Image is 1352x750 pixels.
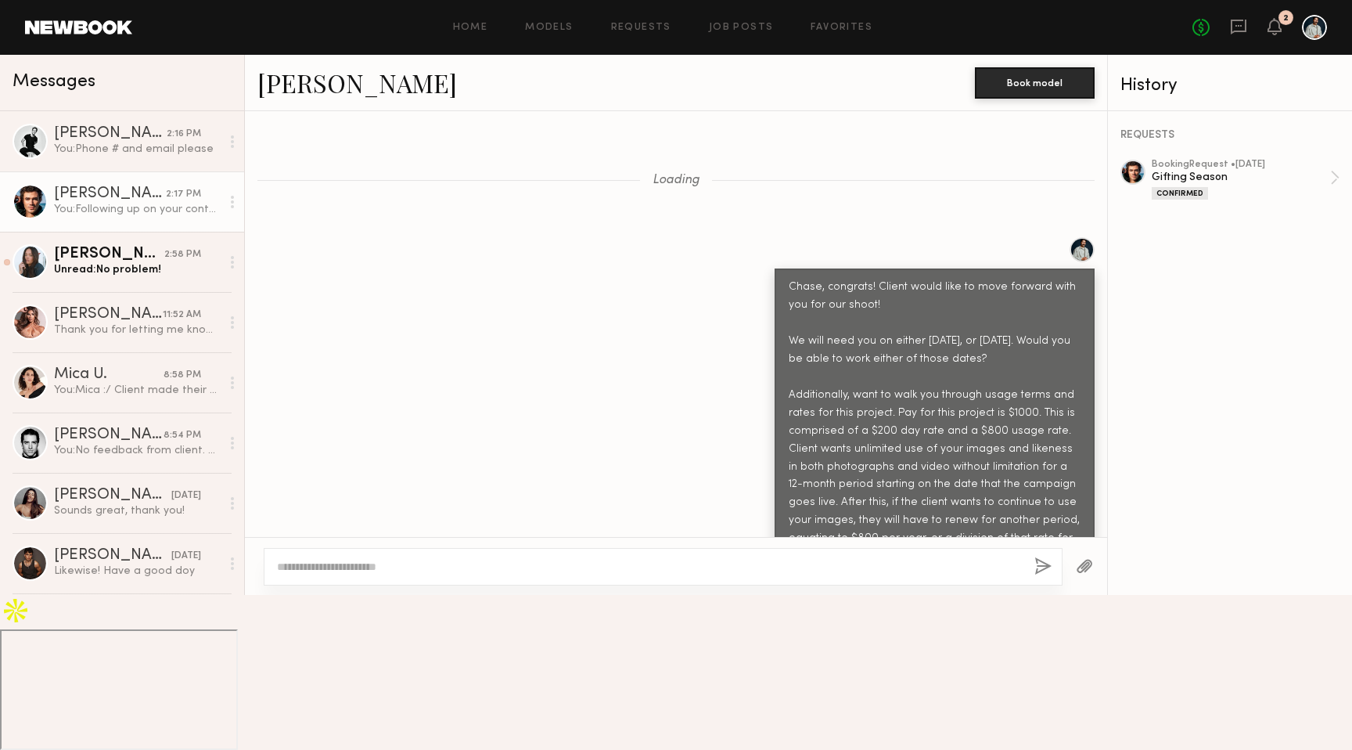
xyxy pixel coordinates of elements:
div: [DATE] [171,489,201,503]
div: 2 [1283,14,1289,23]
div: Thank you for letting me know! No worries, hope to work with you in the future [54,323,221,337]
div: [PERSON_NAME] [54,247,164,262]
span: Messages [13,73,95,91]
div: [PERSON_NAME] [54,126,167,142]
div: Likewise! Have a good doy [54,564,221,579]
a: [PERSON_NAME] [257,66,457,99]
div: Chase, congrats! Client would like to move forward with you for our shoot! We will need you on ei... [789,279,1081,656]
button: Book model [975,67,1095,99]
div: [PERSON_NAME] [54,307,163,323]
span: Loading [653,174,699,187]
a: Requests [611,23,671,33]
a: Job Posts [709,23,774,33]
a: bookingRequest •[DATE]Gifting SeasonConfirmed [1152,160,1339,200]
div: [PERSON_NAME] [54,427,164,443]
div: Unread: No problem! [54,262,221,277]
div: You: Following up on your contact info my guy [54,202,221,217]
div: 11:52 AM [163,308,201,323]
a: Models [525,23,573,33]
a: Home [453,23,488,33]
div: 8:58 PM [164,368,201,383]
div: You: No feedback from client. They just sent me the ones they wanted and that was it, sorry my guy [54,443,221,458]
div: [PERSON_NAME] [54,548,171,564]
div: Gifting Season [1152,170,1330,185]
a: Favorites [811,23,872,33]
div: History [1120,77,1339,95]
div: [PERSON_NAME] [54,488,171,503]
div: booking Request • [DATE] [1152,160,1330,170]
div: 8:54 PM [164,428,201,443]
div: [PERSON_NAME] [54,186,166,202]
div: 2:17 PM [166,187,201,202]
div: REQUESTS [1120,130,1339,141]
div: [DATE] [171,549,201,564]
div: 2:16 PM [167,127,201,142]
div: Sounds great, thank you! [54,503,221,518]
div: 2:58 PM [164,247,201,262]
div: You: Mica :/ Client made their decision [DATE]. I feel like they would have really liked your ene... [54,383,221,398]
div: Mica U. [54,367,164,383]
a: Book model [975,75,1095,88]
div: You: Phone # and email please [54,142,221,157]
div: Confirmed [1152,187,1208,200]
